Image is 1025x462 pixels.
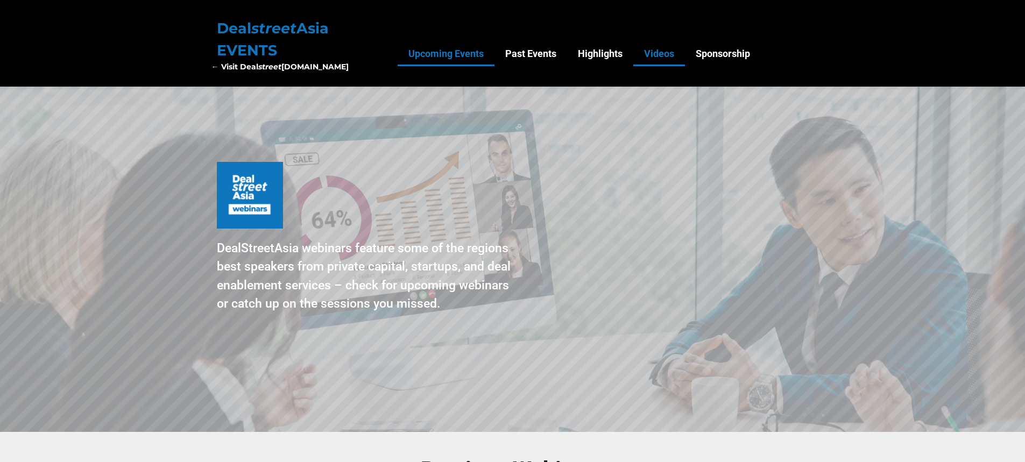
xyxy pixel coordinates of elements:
[567,41,633,66] a: Highlights
[251,19,296,37] em: street
[685,41,761,66] a: Sponsorship
[258,62,281,72] em: street
[217,19,329,59] a: DealstreetAsia EVENTS
[217,19,329,59] strong: Deal Asia EVENTS
[217,239,513,314] div: DealStreetAsia webinars feature some of the regions best speakers from private capital, startups,...
[211,62,349,72] a: ← Visit Dealstreet[DOMAIN_NAME]
[633,41,685,66] a: Videos
[211,62,349,72] b: ← Visit Deal [DOMAIN_NAME]
[494,41,567,66] a: Past Events
[398,41,494,66] a: Upcoming Events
